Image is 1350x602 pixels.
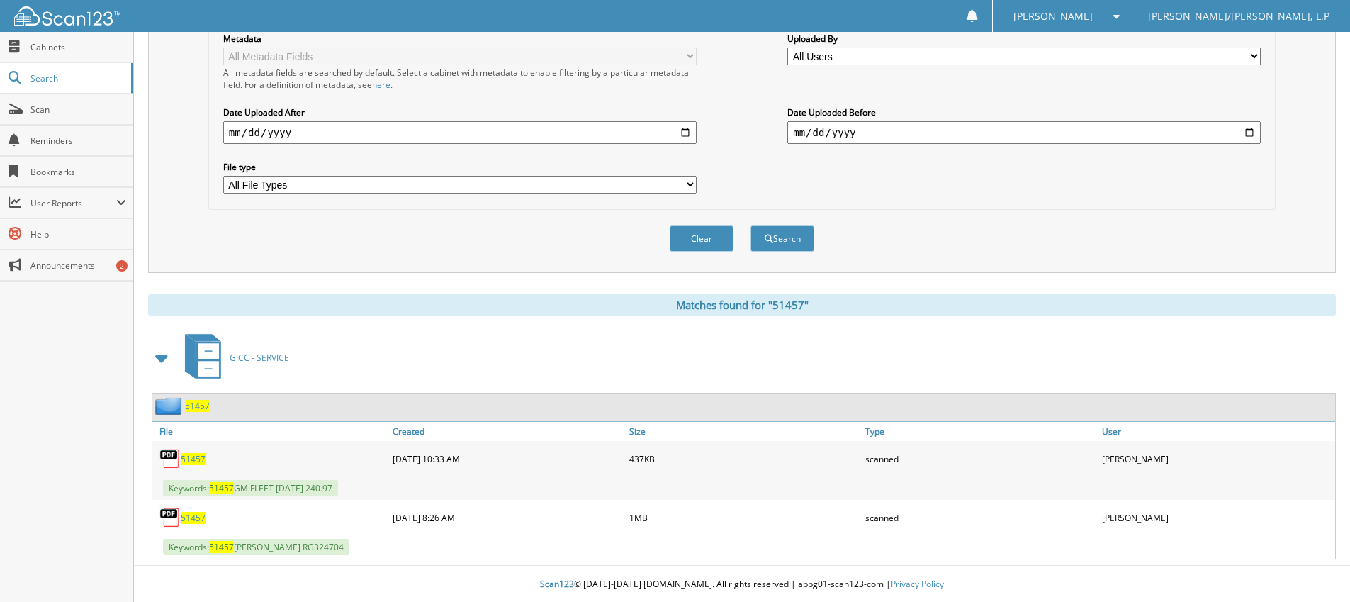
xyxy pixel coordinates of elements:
[163,480,338,496] span: Keywords: GM FLEET [DATE] 240.97
[1148,12,1329,21] span: [PERSON_NAME]/[PERSON_NAME], L.P
[223,106,697,118] label: Date Uploaded After
[159,507,181,528] img: PDF.png
[30,104,126,116] span: Scan
[626,422,862,441] a: Size
[30,135,126,147] span: Reminders
[1013,12,1093,21] span: [PERSON_NAME]
[30,166,126,178] span: Bookmarks
[30,197,116,209] span: User Reports
[176,330,289,386] a: GJCC - SERVICE
[372,79,390,91] a: here
[862,445,1098,473] div: scanned
[116,260,128,272] div: 2
[148,294,1336,316] div: Matches found for "51457"
[159,448,181,469] img: PDF.png
[30,228,126,240] span: Help
[1098,422,1335,441] a: User
[787,121,1261,144] input: end
[787,106,1261,118] label: Date Uploaded Before
[14,6,120,26] img: scan123-logo-white.svg
[152,422,389,441] a: File
[891,578,944,590] a: Privacy Policy
[1098,503,1335,532] div: [PERSON_NAME]
[30,72,124,84] span: Search
[181,453,206,465] a: 51457
[389,422,626,441] a: Created
[185,400,210,412] a: 51457
[163,539,349,555] span: Keywords: [PERSON_NAME] RG324704
[223,121,697,144] input: start
[209,541,234,553] span: 51457
[230,352,289,364] span: GJCC - SERVICE
[223,161,697,173] label: File type
[389,445,626,473] div: [DATE] 10:33 AM
[862,422,1098,441] a: Type
[30,260,126,272] span: Announcements
[626,503,862,532] div: 1MB
[30,41,126,53] span: Cabinets
[134,567,1350,602] div: © [DATE]-[DATE] [DOMAIN_NAME]. All rights reserved | appg01-scan123-com |
[787,33,1261,45] label: Uploaded By
[223,67,697,91] div: All metadata fields are searched by default. Select a cabinet with metadata to enable filtering b...
[670,225,733,252] button: Clear
[862,503,1098,532] div: scanned
[209,482,234,494] span: 51457
[223,33,697,45] label: Metadata
[181,512,206,524] a: 51457
[389,503,626,532] div: [DATE] 8:26 AM
[626,445,862,473] div: 437KB
[540,578,574,590] span: Scan123
[1098,445,1335,473] div: [PERSON_NAME]
[750,225,814,252] button: Search
[155,397,185,415] img: folder2.png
